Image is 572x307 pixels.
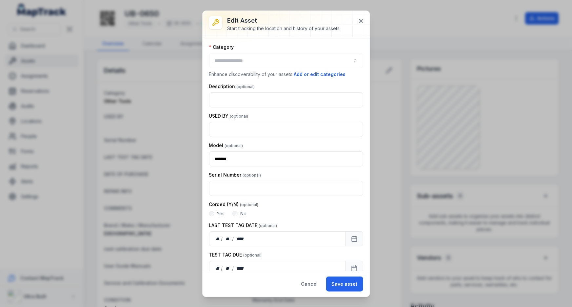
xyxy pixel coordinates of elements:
[345,261,363,276] button: Calendar
[296,277,324,292] button: Cancel
[215,265,221,272] div: day,
[209,222,277,229] label: LAST TEST TAG DATE
[227,16,341,25] h3: Edit asset
[209,201,259,208] label: Corded (Y/N)
[209,172,261,178] label: Serial Number
[345,231,363,246] button: Calendar
[223,265,232,272] div: month,
[234,265,247,272] div: year,
[215,236,221,242] div: day,
[217,210,225,217] label: Yes
[294,71,346,78] button: Add or edit categories
[223,236,232,242] div: month,
[227,25,341,32] div: Start tracking the location and history of your assets.
[209,252,262,258] label: TEST TAG DUE
[221,236,223,242] div: /
[221,265,223,272] div: /
[209,142,243,149] label: Model
[234,236,247,242] div: year,
[232,236,234,242] div: /
[326,277,363,292] button: Save asset
[209,71,363,78] p: Enhance discoverability of your assets.
[209,113,248,119] label: USED BY
[209,44,234,50] label: Category
[240,210,247,217] label: No
[209,83,255,90] label: Description
[232,265,234,272] div: /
